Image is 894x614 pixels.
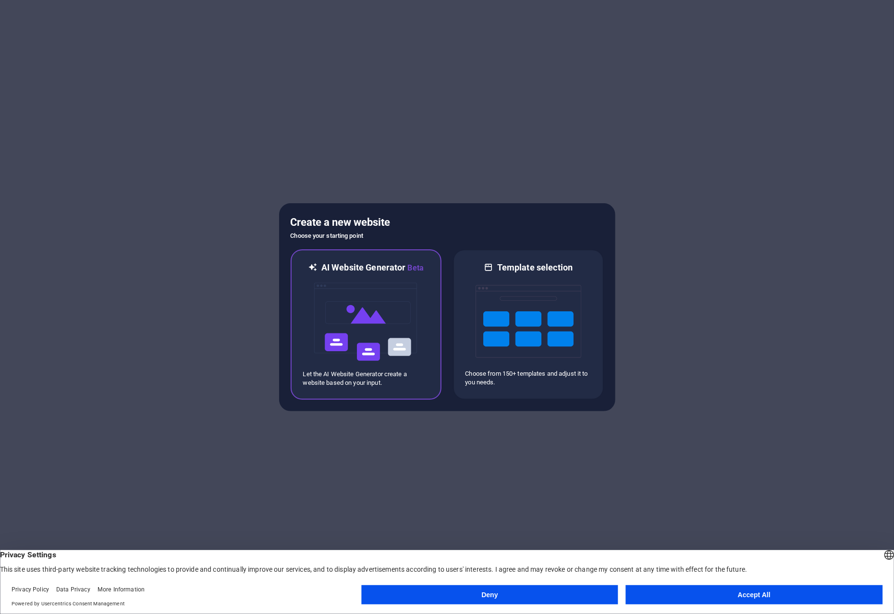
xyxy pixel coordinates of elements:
[465,369,591,387] p: Choose from 150+ templates and adjust it to you needs.
[303,370,429,387] p: Let the AI Website Generator create a website based on your input.
[406,263,424,272] span: Beta
[497,262,573,273] h6: Template selection
[313,274,419,370] img: ai
[453,249,604,400] div: Template selectionChoose from 150+ templates and adjust it to you needs.
[291,215,604,230] h5: Create a new website
[291,249,441,400] div: AI Website GeneratorBetaaiLet the AI Website Generator create a website based on your input.
[321,262,424,274] h6: AI Website Generator
[291,230,604,242] h6: Choose your starting point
